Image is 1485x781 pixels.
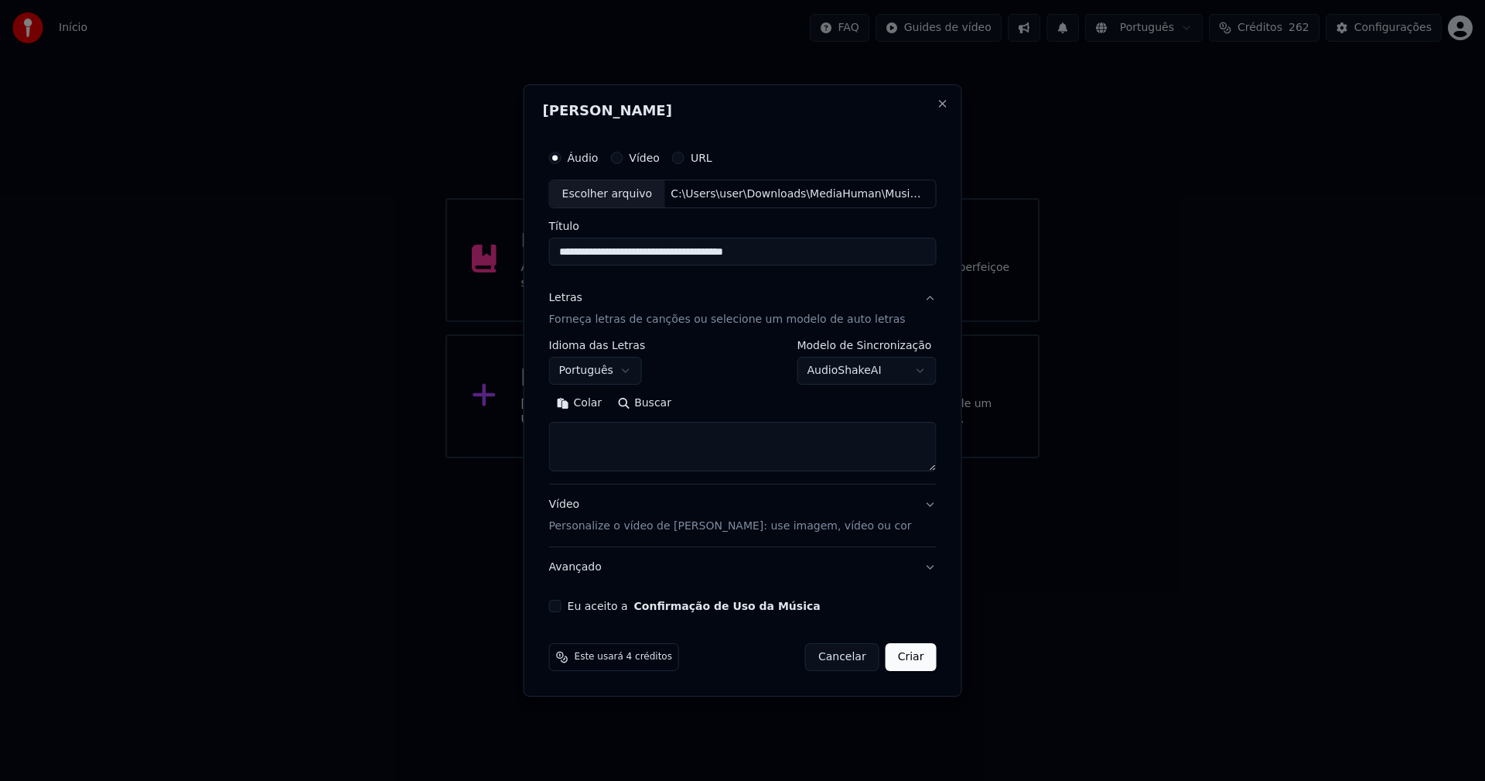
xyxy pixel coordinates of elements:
[549,341,646,351] label: Idioma das Letras
[629,152,660,163] label: Vídeo
[549,392,610,416] button: Colar
[568,601,821,611] label: Eu aceito a
[886,643,937,671] button: Criar
[691,152,712,163] label: URL
[797,341,936,351] label: Modelo de Sincronização
[550,180,665,208] div: Escolher arquivo
[805,643,879,671] button: Cancelar
[549,341,937,485] div: LetrasForneça letras de canções ou selecione um modelo de auto letras
[549,519,912,534] p: Personalize o vídeo de [PERSON_NAME]: use imagem, vídeo ou cor
[549,221,937,232] label: Título
[634,601,821,611] button: Eu aceito a
[549,485,937,547] button: VídeoPersonalize o vídeo de [PERSON_NAME]: use imagem, vídeo ou cor
[549,291,582,307] div: Letras
[568,152,599,163] label: Áudio
[664,187,927,202] div: C:\Users\user\Downloads\MediaHuman\Music\[PERSON_NAME] zumba mexe mexe.mp3
[549,279,937,341] button: LetrasForneça letras de canções ou selecione um modelo de auto letras
[575,651,672,663] span: Este usará 4 créditos
[549,547,937,587] button: Avançado
[549,498,912,535] div: Vídeo
[543,104,943,118] h2: [PERSON_NAME]
[609,392,679,416] button: Buscar
[549,313,906,328] p: Forneça letras de canções ou selecione um modelo de auto letras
